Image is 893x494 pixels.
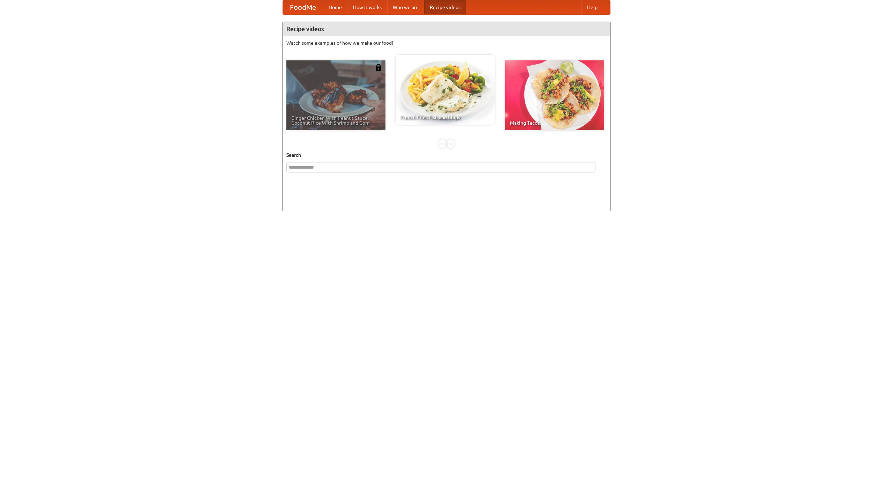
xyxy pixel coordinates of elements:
a: Making Tacos [505,60,604,130]
h5: Search [286,152,607,158]
img: 483408.png [375,64,382,71]
a: FoodMe [283,0,323,14]
span: French Fries Fish and Chips [400,115,490,120]
p: Watch some examples of how we make our food! [286,39,607,46]
a: Who we are [387,0,424,14]
a: Recipe videos [424,0,466,14]
h4: Recipe videos [283,22,610,36]
span: Making Tacos [510,120,599,125]
a: French Fries Fish and Chips [396,55,495,125]
div: « [439,139,445,148]
a: Home [323,0,347,14]
div: » [448,139,454,148]
a: Help [581,0,603,14]
a: How it works [347,0,387,14]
